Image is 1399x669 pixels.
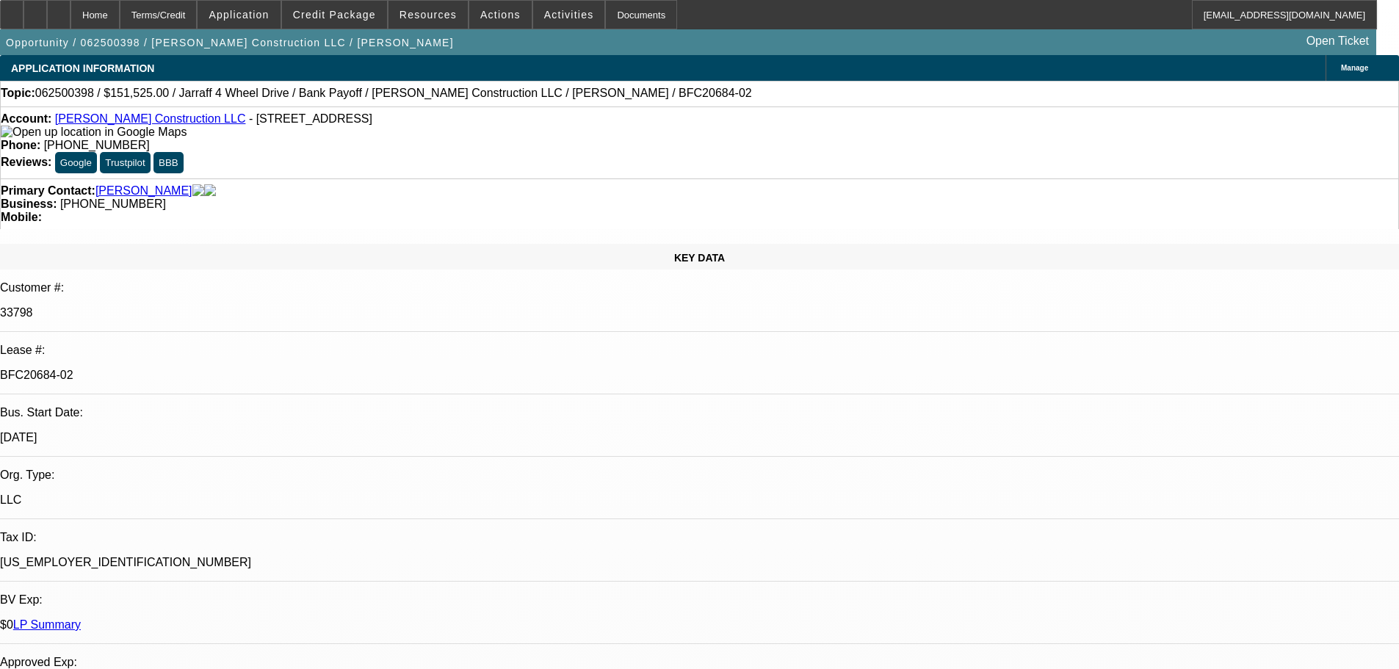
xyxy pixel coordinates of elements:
[1301,29,1375,54] a: Open Ticket
[400,9,457,21] span: Resources
[533,1,605,29] button: Activities
[1,184,95,198] strong: Primary Contact:
[249,112,372,125] span: - [STREET_ADDRESS]
[544,9,594,21] span: Activities
[60,198,166,210] span: [PHONE_NUMBER]
[1341,64,1368,72] span: Manage
[388,1,468,29] button: Resources
[1,126,187,138] a: View Google Maps
[204,184,216,198] img: linkedin-icon.png
[55,152,97,173] button: Google
[1,126,187,139] img: Open up location in Google Maps
[1,112,51,125] strong: Account:
[1,87,35,100] strong: Topic:
[480,9,521,21] span: Actions
[192,184,204,198] img: facebook-icon.png
[95,184,192,198] a: [PERSON_NAME]
[469,1,532,29] button: Actions
[1,139,40,151] strong: Phone:
[209,9,269,21] span: Application
[153,152,184,173] button: BBB
[100,152,150,173] button: Trustpilot
[44,139,150,151] span: [PHONE_NUMBER]
[1,198,57,210] strong: Business:
[293,9,376,21] span: Credit Package
[55,112,246,125] a: [PERSON_NAME] Construction LLC
[11,62,154,74] span: APPLICATION INFORMATION
[1,156,51,168] strong: Reviews:
[35,87,752,100] span: 062500398 / $151,525.00 / Jarraff 4 Wheel Drive / Bank Payoff / [PERSON_NAME] Construction LLC / ...
[1,211,42,223] strong: Mobile:
[13,618,81,631] a: LP Summary
[6,37,454,48] span: Opportunity / 062500398 / [PERSON_NAME] Construction LLC / [PERSON_NAME]
[674,252,725,264] span: KEY DATA
[282,1,387,29] button: Credit Package
[198,1,280,29] button: Application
